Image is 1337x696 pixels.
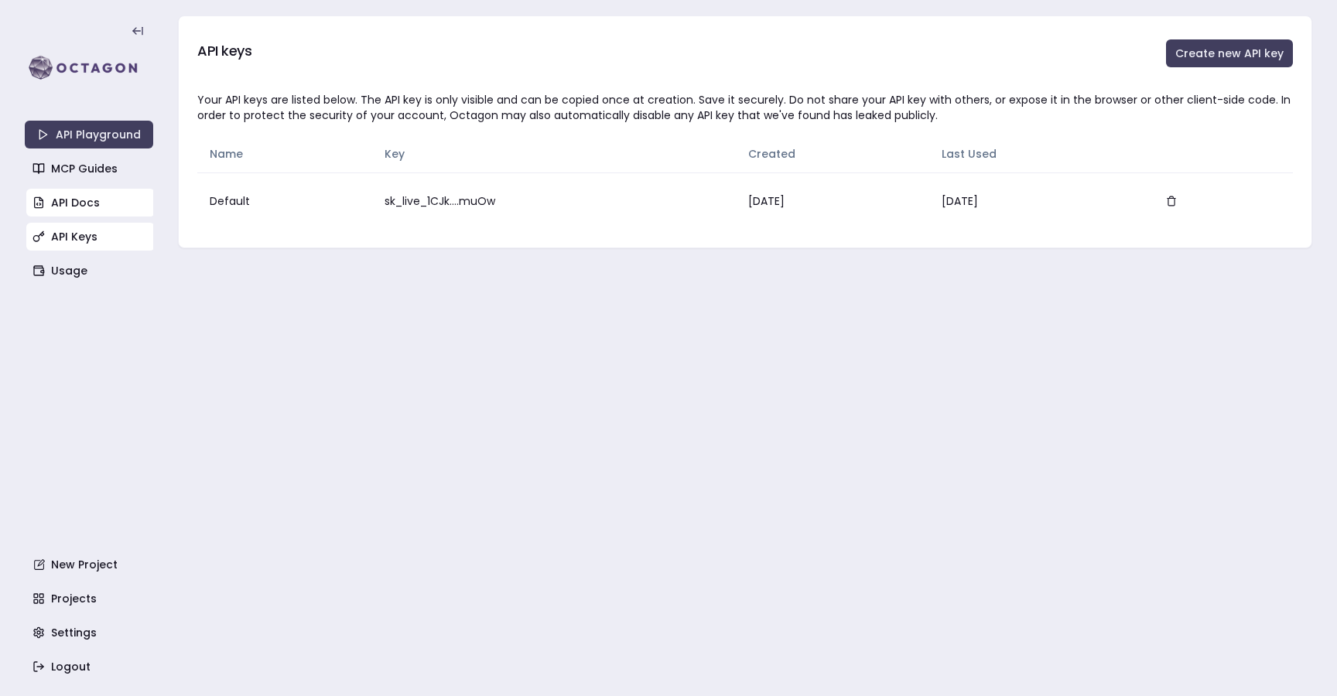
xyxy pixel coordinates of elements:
h3: API keys [197,40,251,62]
div: Your API keys are listed below. The API key is only visible and can be copied once at creation. S... [197,92,1293,123]
th: Key [372,135,736,172]
td: sk_live_1CJk....muOw [372,172,736,229]
a: API Keys [26,223,155,251]
a: API Docs [26,189,155,217]
a: Settings [26,619,155,647]
a: MCP Guides [26,155,155,183]
td: [DATE] [736,172,929,229]
th: Name [197,135,372,172]
a: API Playground [25,121,153,148]
img: logo-rect-yK7x_WSZ.svg [25,53,153,84]
a: Usage [26,257,155,285]
th: Created [736,135,929,172]
a: New Project [26,551,155,578]
button: Create new API key [1166,39,1293,67]
a: Logout [26,653,155,681]
a: Projects [26,585,155,612]
td: [DATE] [929,172,1144,229]
th: Last Used [929,135,1144,172]
td: Default [197,172,372,229]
